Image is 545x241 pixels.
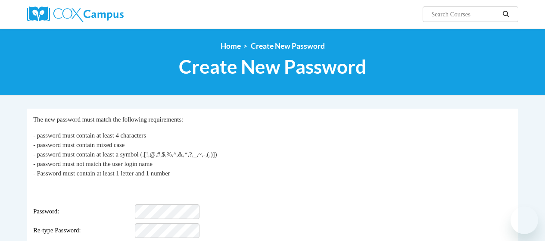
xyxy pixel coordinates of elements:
[33,132,217,177] span: - password must contain at least 4 characters - password must contain mixed case - password must ...
[179,55,366,78] span: Create New Password
[430,9,499,19] input: Search Courses
[33,226,133,235] span: Re-type Password:
[221,41,241,50] a: Home
[33,207,133,216] span: Password:
[499,9,512,19] button: Search
[33,116,183,123] span: The new password must match the following requirements:
[511,207,538,234] iframe: Button to launch messaging window
[27,6,182,22] a: Cox Campus
[251,41,325,50] span: Create New Password
[27,6,124,22] img: Cox Campus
